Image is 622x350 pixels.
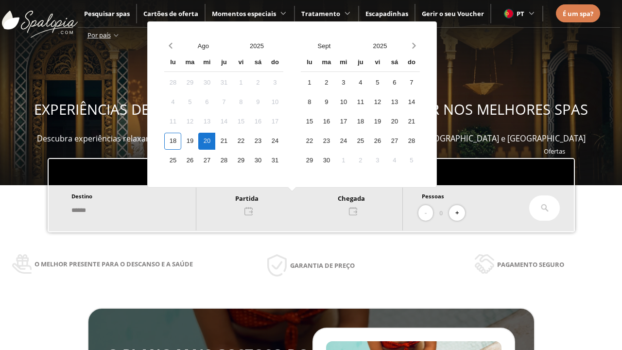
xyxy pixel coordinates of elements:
div: 24 [335,133,352,150]
div: 5 [369,74,386,91]
div: 1 [335,152,352,169]
div: vi [369,54,386,71]
div: ju [215,54,232,71]
button: Open years overlay [230,37,283,54]
div: 27 [198,152,215,169]
div: 14 [403,94,420,111]
div: 18 [164,133,181,150]
div: 10 [335,94,352,111]
div: 18 [352,113,369,130]
div: 7 [215,94,232,111]
div: 23 [249,133,266,150]
button: Open years overlay [352,37,408,54]
div: 21 [403,113,420,130]
div: lu [301,54,318,71]
div: 3 [335,74,352,91]
a: Pesquisar spas [84,9,130,18]
img: ImgLogoSpalopia.BvClDcEz.svg [2,1,78,38]
button: - [418,205,433,221]
div: 15 [301,113,318,130]
a: Escapadinhas [365,9,408,18]
div: 31 [215,74,232,91]
div: 22 [301,133,318,150]
div: 16 [249,113,266,130]
div: do [266,54,283,71]
div: 23 [318,133,335,150]
div: 24 [266,133,283,150]
div: Calendar wrapper [164,54,283,169]
div: 25 [164,152,181,169]
div: sá [249,54,266,71]
div: 6 [386,74,403,91]
div: 28 [215,152,232,169]
div: 15 [232,113,249,130]
div: 14 [215,113,232,130]
span: 0 [439,208,443,218]
div: 29 [232,152,249,169]
div: 9 [318,94,335,111]
span: Garantia de preço [290,260,355,271]
span: Por país [87,31,111,39]
div: 29 [301,152,318,169]
div: 8 [301,94,318,111]
div: 21 [215,133,232,150]
div: vi [232,54,249,71]
div: 5 [181,94,198,111]
div: 19 [181,133,198,150]
div: 28 [403,133,420,150]
div: ju [352,54,369,71]
div: 12 [181,113,198,130]
div: 28 [164,74,181,91]
div: 31 [266,152,283,169]
div: 20 [198,133,215,150]
div: 8 [232,94,249,111]
div: sá [386,54,403,71]
div: 22 [232,133,249,150]
span: Destino [71,192,92,200]
div: 6 [198,94,215,111]
span: EXPERIÊNCIAS DE BEM-ESTAR PARA OFERECER E APROVEITAR NOS MELHORES SPAS [34,100,588,119]
button: + [449,205,465,221]
a: É um spa? [563,8,593,19]
button: Open months overlay [296,37,352,54]
div: 1 [232,74,249,91]
div: 27 [386,133,403,150]
div: ma [181,54,198,71]
div: 10 [266,94,283,111]
div: Calendar wrapper [301,54,420,169]
div: 26 [369,133,386,150]
a: Ofertas [544,147,565,156]
span: Pagamento seguro [497,259,564,270]
div: 29 [181,74,198,91]
button: Previous month [164,37,176,54]
div: 17 [335,113,352,130]
div: 2 [352,152,369,169]
span: Cartões de oferta [143,9,198,18]
span: O melhor presente para o descanso e a saúde [35,259,193,269]
div: 30 [318,152,335,169]
div: 13 [386,94,403,111]
div: 4 [386,152,403,169]
div: 11 [352,94,369,111]
div: 2 [318,74,335,91]
a: Gerir o seu Voucher [422,9,484,18]
div: do [403,54,420,71]
button: Open months overlay [176,37,230,54]
div: 2 [249,74,266,91]
div: 20 [386,113,403,130]
div: 9 [249,94,266,111]
div: mi [198,54,215,71]
div: 19 [369,113,386,130]
div: 25 [352,133,369,150]
span: Descubra experiências relaxantes, desfrute e ofereça momentos de bem-estar em mais de 400 spas em... [37,133,586,144]
div: Calendar days [301,74,420,169]
div: ma [318,54,335,71]
span: É um spa? [563,9,593,18]
div: 4 [352,74,369,91]
div: lu [164,54,181,71]
div: 30 [198,74,215,91]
